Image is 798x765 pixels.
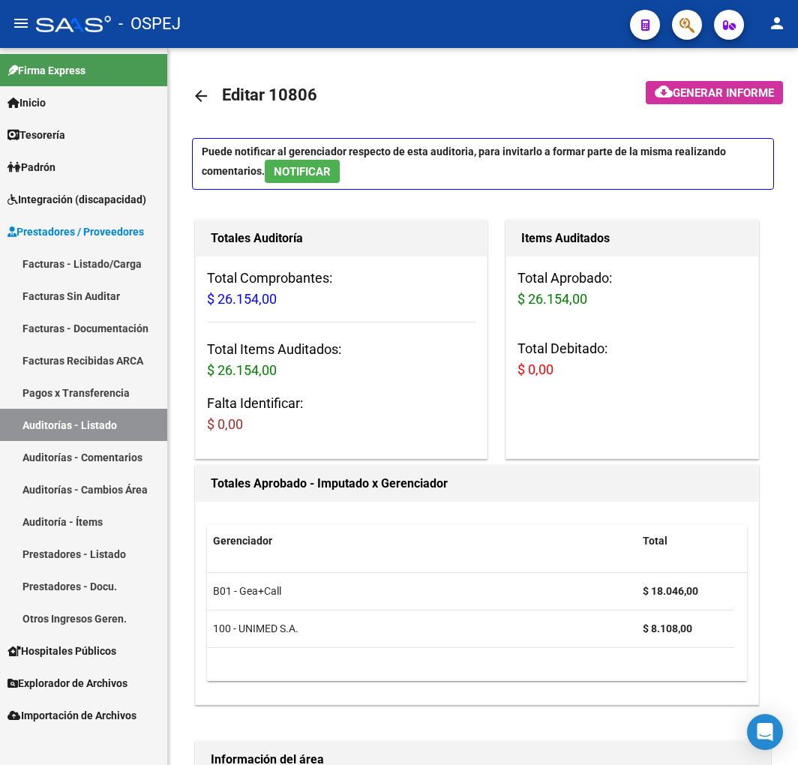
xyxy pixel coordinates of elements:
h1: Totales Auditoría [211,226,472,250]
p: Puede notificar al gerenciador respecto de esta auditoria, para invitarlo a formar parte de la mi... [192,138,774,190]
span: $ 0,00 [517,361,553,377]
strong: $ 18.046,00 [643,585,698,597]
h1: Items Auditados [521,226,744,250]
span: Padrón [7,159,55,175]
span: Inicio [7,94,46,111]
span: Hospitales Públicos [7,643,116,659]
strong: $ 8.108,00 [643,622,692,634]
h3: Falta Identificar: [207,393,475,435]
button: NOTIFICAR [265,160,340,183]
span: Firma Express [7,62,85,79]
div: Open Intercom Messenger [747,714,783,750]
span: $ 26.154,00 [207,362,277,378]
span: 100 - UNIMED S.A. [213,622,298,634]
span: Editar 10806 [222,85,317,104]
button: Generar informe [646,81,783,104]
span: Explorador de Archivos [7,675,127,691]
span: Prestadores / Proveedores [7,223,144,240]
span: Total [643,535,667,547]
datatable-header-cell: Total [637,525,734,557]
span: Generar informe [673,86,774,100]
span: B01 - Gea+Call [213,585,281,597]
span: $ 26.154,00 [207,291,277,307]
span: Tesorería [7,127,65,143]
span: $ 0,00 [207,416,243,432]
mat-icon: menu [12,14,30,32]
span: Gerenciador [213,535,272,547]
h3: Total Comprobantes: [207,268,475,310]
span: - OSPEJ [118,7,181,40]
h3: Total Debitado: [517,338,748,380]
mat-icon: person [768,14,786,32]
span: NOTIFICAR [274,165,331,178]
mat-icon: arrow_back [192,87,210,105]
span: $ 26.154,00 [517,291,587,307]
h1: Totales Aprobado - Imputado x Gerenciador [211,472,743,496]
span: Importación de Archivos [7,707,136,724]
datatable-header-cell: Gerenciador [207,525,637,557]
h3: Total Items Auditados: [207,339,475,381]
h3: Total Aprobado: [517,268,748,310]
mat-icon: cloud_download [655,82,673,100]
span: Integración (discapacidad) [7,191,146,208]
